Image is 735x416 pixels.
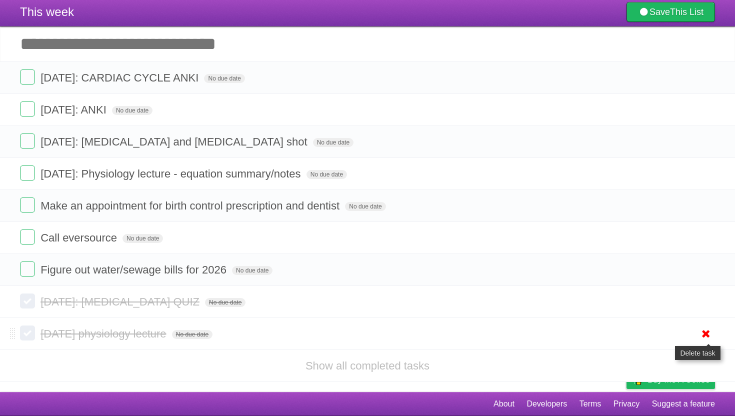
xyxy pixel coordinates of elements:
[306,170,347,179] span: No due date
[345,202,385,211] span: No due date
[122,234,163,243] span: No due date
[647,371,710,388] span: Buy me a coffee
[40,263,229,276] span: Figure out water/sewage bills for 2026
[40,231,119,244] span: Call eversource
[204,74,244,83] span: No due date
[493,394,514,413] a: About
[20,197,35,212] label: Done
[40,295,202,308] span: [DATE]: [MEDICAL_DATA] QUIZ
[172,330,212,339] span: No due date
[40,103,109,116] span: [DATE]: ANKI
[579,394,601,413] a: Terms
[305,359,429,372] a: Show all completed tasks
[20,325,35,340] label: Done
[626,2,715,22] a: SaveThis List
[40,199,342,212] span: Make an appointment for birth control prescription and dentist
[40,167,303,180] span: [DATE]: Physiology lecture - equation summary/notes
[613,394,639,413] a: Privacy
[20,101,35,116] label: Done
[112,106,152,115] span: No due date
[20,229,35,244] label: Done
[20,69,35,84] label: Done
[20,165,35,180] label: Done
[313,138,353,147] span: No due date
[20,133,35,148] label: Done
[526,394,567,413] a: Developers
[40,71,201,84] span: [DATE]: CARDIAC CYCLE ANKI
[232,266,272,275] span: No due date
[20,293,35,308] label: Done
[40,135,309,148] span: [DATE]: [MEDICAL_DATA] and [MEDICAL_DATA] shot
[20,5,74,18] span: This week
[670,7,703,17] b: This List
[40,327,168,340] span: [DATE] physiology lecture
[205,298,245,307] span: No due date
[20,261,35,276] label: Done
[652,394,715,413] a: Suggest a feature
